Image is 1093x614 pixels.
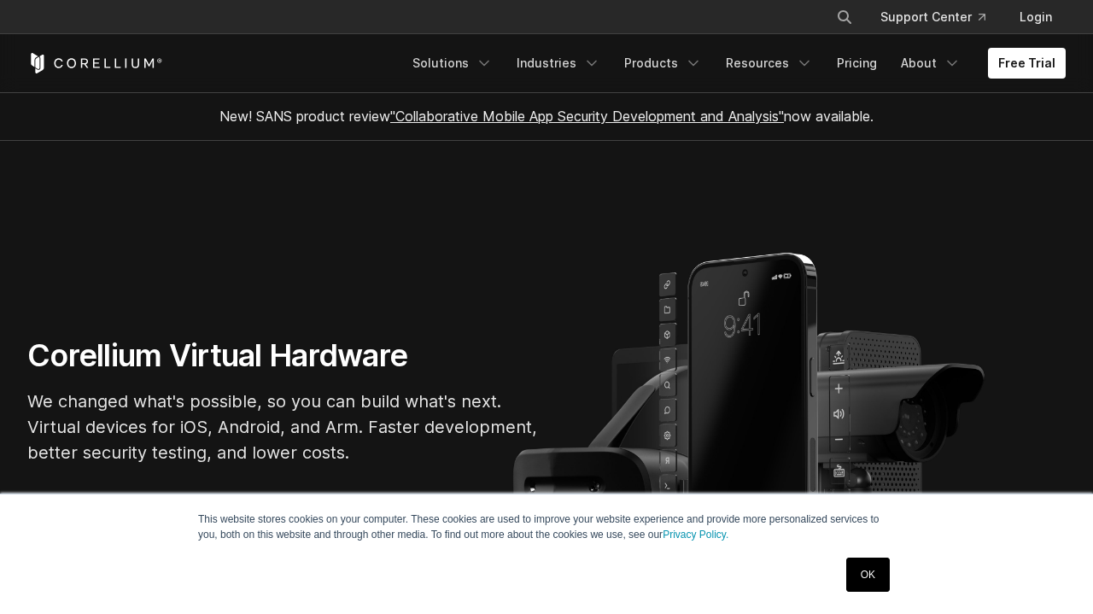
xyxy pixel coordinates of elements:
[829,2,860,32] button: Search
[891,48,971,79] a: About
[988,48,1066,79] a: Free Trial
[1006,2,1066,32] a: Login
[716,48,823,79] a: Resources
[663,529,728,541] a: Privacy Policy.
[827,48,887,79] a: Pricing
[27,336,540,375] h1: Corellium Virtual Hardware
[402,48,503,79] a: Solutions
[846,558,890,592] a: OK
[27,389,540,465] p: We changed what's possible, so you can build what's next. Virtual devices for iOS, Android, and A...
[506,48,611,79] a: Industries
[219,108,874,125] span: New! SANS product review now available.
[867,2,999,32] a: Support Center
[815,2,1066,32] div: Navigation Menu
[27,53,163,73] a: Corellium Home
[390,108,784,125] a: "Collaborative Mobile App Security Development and Analysis"
[198,512,895,542] p: This website stores cookies on your computer. These cookies are used to improve your website expe...
[402,48,1066,79] div: Navigation Menu
[614,48,712,79] a: Products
